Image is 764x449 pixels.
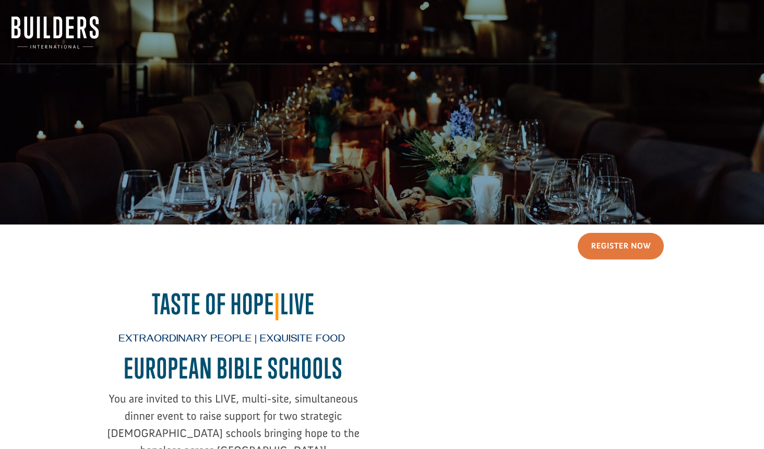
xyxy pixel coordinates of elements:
[11,16,99,49] img: Builders International
[398,287,664,437] iframe: Taste of Hope European Bible Schools - Sizzle Invite Video
[100,288,366,326] h2: Taste of Hope Live
[100,352,366,390] h2: EUROPEAN BIBLE SCHOOL
[332,351,343,385] span: S
[274,287,280,321] span: |
[118,334,345,347] span: Extraordinary People | Exquisite Food
[578,233,664,259] a: Register Now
